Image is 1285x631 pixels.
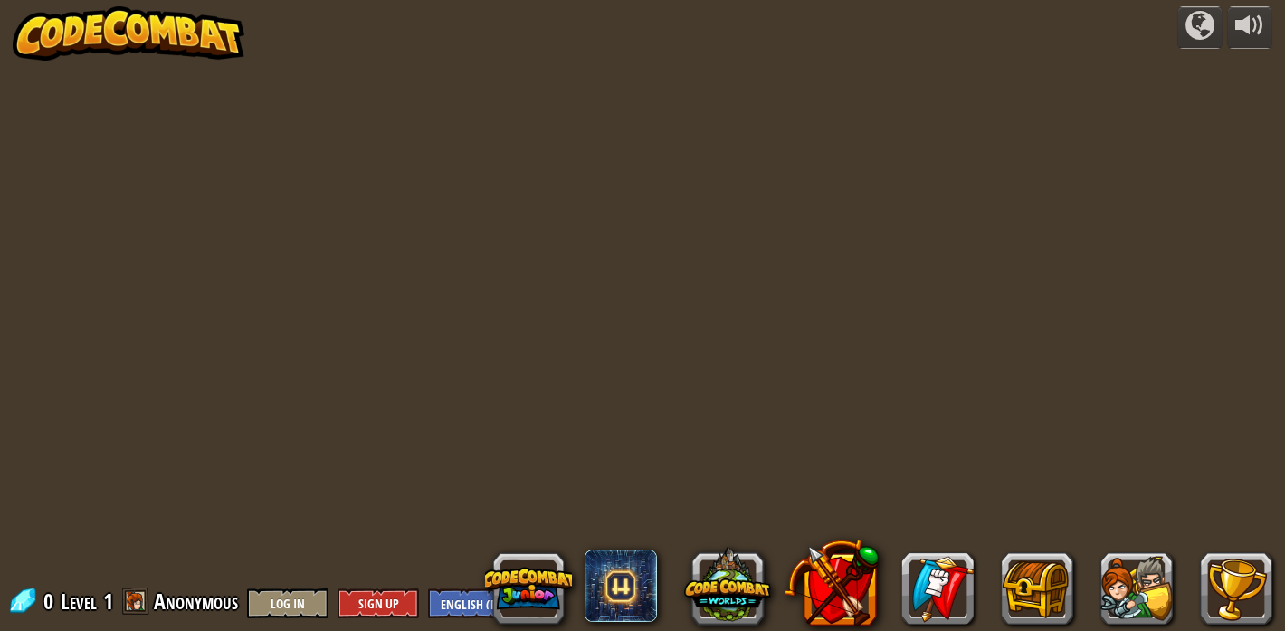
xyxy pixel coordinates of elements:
span: 0 [43,587,59,616]
button: Adjust volume [1227,6,1272,49]
span: Anonymous [154,587,238,616]
button: Log In [247,588,328,618]
button: Sign Up [338,588,419,618]
span: Level [61,587,97,617]
button: Campaigns [1177,6,1223,49]
img: CodeCombat - Learn how to code by playing a game [13,6,244,61]
span: 1 [103,587,113,616]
